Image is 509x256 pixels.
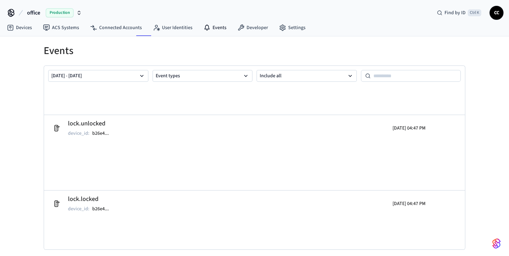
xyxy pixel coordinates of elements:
[91,205,116,213] button: b26e4...
[46,8,74,17] span: Production
[68,194,116,204] h2: lock.locked
[257,70,357,82] button: Include all
[490,7,503,19] span: CC
[392,200,425,207] p: [DATE] 04:47 PM
[37,21,85,34] a: ACS Systems
[198,21,232,34] a: Events
[68,205,89,212] p: device_id :
[147,21,198,34] a: User Identities
[445,9,466,16] span: Find by ID
[490,6,503,20] button: CC
[153,70,253,82] button: Event types
[392,125,425,132] p: [DATE] 04:47 PM
[85,21,147,34] a: Connected Accounts
[492,238,501,249] img: SeamLogoGradient.69752ec5.svg
[468,9,481,16] span: Ctrl K
[431,7,487,19] div: Find by IDCtrl K
[68,130,89,137] p: device_id :
[44,45,465,57] h1: Events
[232,21,274,34] a: Developer
[1,21,37,34] a: Devices
[27,9,40,17] span: office
[91,129,116,138] button: b26e4...
[274,21,311,34] a: Settings
[68,119,116,129] h2: lock.unlocked
[48,70,148,82] button: [DATE] - [DATE]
